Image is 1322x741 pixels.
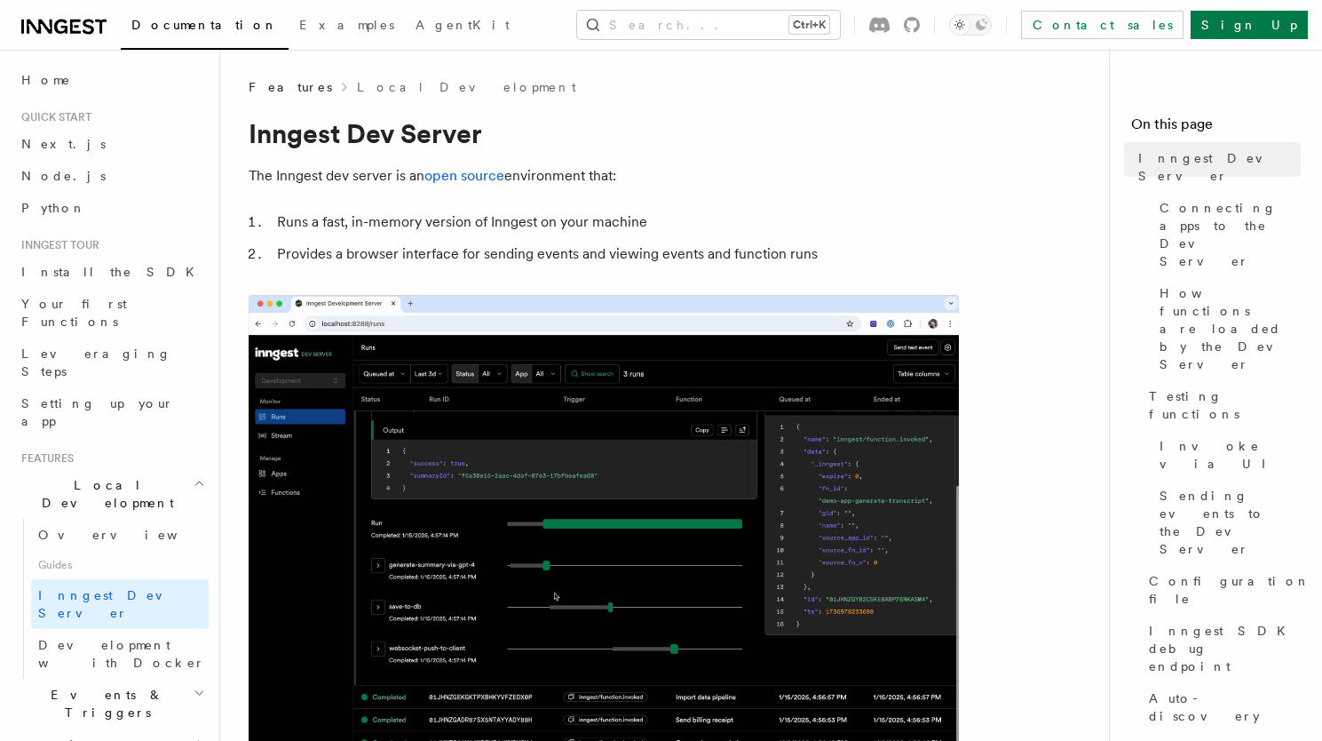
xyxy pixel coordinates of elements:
span: Examples [299,18,394,32]
kbd: Ctrl+K [789,16,829,34]
a: Sending events to the Dev Server [1152,480,1301,565]
a: Your first Functions [14,288,209,338]
a: Inngest Dev Server [1131,142,1301,192]
a: Sign Up [1191,11,1308,39]
a: Overview [31,519,209,551]
a: Auto-discovery [1142,682,1301,732]
a: open source [424,167,504,184]
span: Development with Docker [38,638,205,670]
span: Leveraging Steps [21,347,171,378]
li: Provides a browser interface for sending events and viewing events and function runs [272,242,959,267]
span: Overview [38,528,221,542]
a: Inngest Dev Server [31,579,209,629]
span: AgentKit [416,18,510,32]
span: Guides [31,551,209,579]
span: Local Development [14,476,194,512]
span: Setting up your app [21,396,174,428]
span: Events & Triggers [14,686,194,721]
a: Documentation [121,5,289,50]
div: Local Development [14,519,209,679]
a: Contact sales [1021,11,1183,39]
span: Testing functions [1149,387,1301,423]
a: How functions are loaded by the Dev Server [1152,277,1301,380]
span: Inngest Dev Server [1138,149,1301,185]
button: Search...Ctrl+K [577,11,840,39]
a: Python [14,192,209,224]
a: Leveraging Steps [14,338,209,387]
button: Local Development [14,469,209,519]
span: Connecting apps to the Dev Server [1160,199,1301,270]
span: Inngest SDK debug endpoint [1149,622,1301,675]
span: Next.js [21,137,106,151]
a: Inngest SDK debug endpoint [1142,615,1301,682]
a: Development with Docker [31,629,209,679]
a: Next.js [14,128,209,160]
span: Features [14,451,74,466]
h1: Inngest Dev Server [249,117,959,149]
span: Documentation [131,18,278,32]
span: Features [249,78,332,96]
span: Auto-discovery [1149,689,1301,725]
span: Sending events to the Dev Server [1160,487,1301,558]
a: Setting up your app [14,387,209,437]
p: The Inngest dev server is an environment that: [249,163,959,188]
li: Runs a fast, in-memory version of Inngest on your machine [272,210,959,235]
a: Configuration file [1142,565,1301,615]
span: Configuration file [1149,572,1310,608]
a: Install the SDK [14,256,209,288]
span: Your first Functions [21,297,127,329]
button: Toggle dark mode [949,14,992,36]
a: Examples [289,5,405,48]
span: Home [21,71,71,89]
a: Invoke via UI [1152,430,1301,480]
span: Invoke via UI [1160,437,1301,473]
span: How functions are loaded by the Dev Server [1160,284,1301,373]
span: Inngest Dev Server [38,588,190,620]
a: Testing functions [1142,380,1301,430]
button: Events & Triggers [14,679,209,729]
a: AgentKit [405,5,520,48]
a: Home [14,64,209,96]
span: Inngest tour [14,238,99,252]
span: Quick start [14,110,91,124]
a: Local Development [357,78,576,96]
span: Node.js [21,169,106,183]
span: Python [21,201,86,215]
a: Connecting apps to the Dev Server [1152,192,1301,277]
h4: On this page [1131,114,1301,142]
a: Node.js [14,160,209,192]
span: Install the SDK [21,265,205,279]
